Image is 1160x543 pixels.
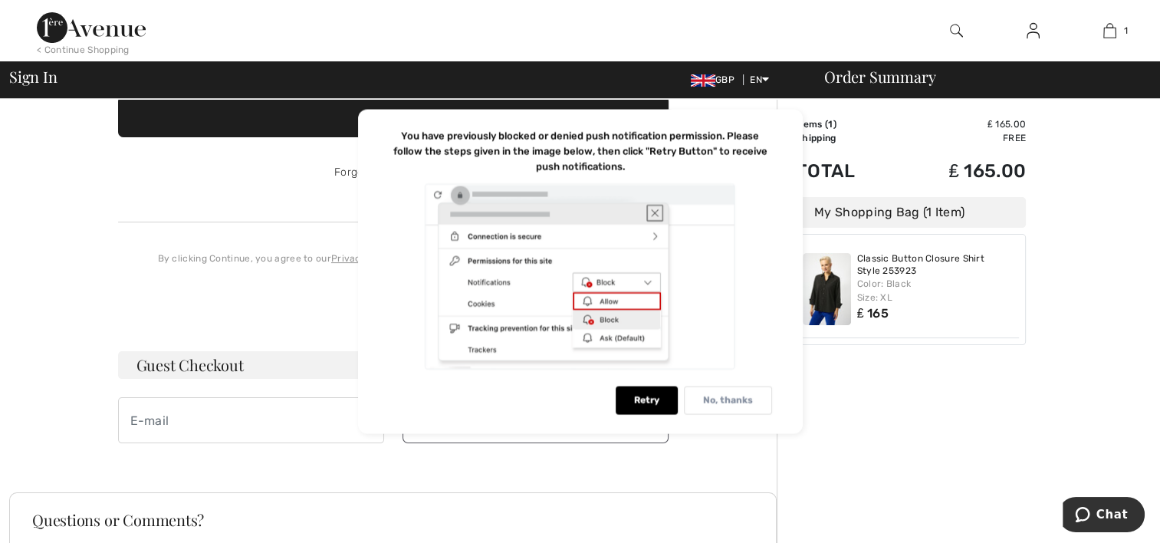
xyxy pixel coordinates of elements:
img: search the website [950,21,963,40]
input: E-mail [118,397,384,443]
div: My Shopping Bag (1 Item) [796,197,1026,228]
iframe: Sign in with Google Button [110,282,408,316]
td: Shipping [796,131,895,145]
a: Sign In [1014,21,1052,41]
a: Forgot your password? [334,166,452,179]
td: Items ( ) [796,117,895,131]
a: 1 [1072,21,1147,40]
a: Privacy Policy [331,253,397,264]
td: ₤ 165.00 [895,145,1026,197]
img: My Bag [1103,21,1116,40]
span: EN [750,74,769,85]
div: Order Summary [806,69,1151,84]
div: Color: Black Size: XL [857,277,1020,304]
td: Total [796,145,895,197]
div: By clicking Continue, you agree to our and the of the Loyalty Program. [118,252,669,265]
h3: Guest Checkout [118,351,669,379]
td: Free [895,131,1026,145]
img: Classic Button Closure Shirt Style 253923 [803,253,851,325]
h3: Questions or Comments? [32,512,754,528]
img: 1ère Avenue [37,12,146,43]
span: Sign In [9,69,57,84]
div: < Continue Shopping [37,43,130,57]
img: UK Pound [691,74,715,87]
span: 1 [828,119,833,130]
a: Classic Button Closure Shirt Style 253923 [857,253,1020,277]
iframe: Opens a widget where you can chat to one of our agents [1063,497,1145,535]
button: Sign In [118,96,669,137]
span: ₤ 165 [857,306,889,321]
div: Retry [616,387,678,415]
img: My Info [1027,21,1040,40]
span: 1 [1124,24,1128,38]
p: You have previously blocked or denied push notification permission. Please follow the steps given... [393,130,767,173]
span: GBP [691,74,741,85]
p: No, thanks [703,395,753,406]
td: ₤ 165.00 [895,117,1026,131]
